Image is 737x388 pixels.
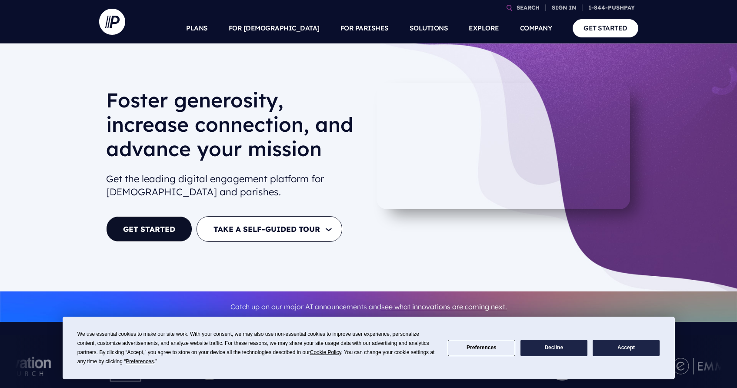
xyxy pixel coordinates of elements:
[186,13,208,43] a: PLANS
[63,317,675,379] div: Cookie Consent Prompt
[106,297,631,317] p: Catch up on our major AI announcements and
[593,340,660,357] button: Accept
[126,358,154,365] span: Preferences
[469,13,499,43] a: EXPLORE
[106,169,362,203] h2: Get the leading digital engagement platform for [DEMOGRAPHIC_DATA] and parishes.
[520,340,587,357] button: Decline
[106,88,362,168] h1: Foster generosity, increase connection, and advance your mission
[448,340,515,357] button: Preferences
[106,216,192,242] a: GET STARTED
[573,19,638,37] a: GET STARTED
[381,302,507,311] a: see what innovations are coming next.
[340,13,389,43] a: FOR PARISHES
[197,216,342,242] button: TAKE A SELF-GUIDED TOUR
[410,13,448,43] a: SOLUTIONS
[520,13,552,43] a: COMPANY
[310,349,341,355] span: Cookie Policy
[229,13,320,43] a: FOR [DEMOGRAPHIC_DATA]
[77,330,437,366] div: We use essential cookies to make our site work. With your consent, we may also use non-essential ...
